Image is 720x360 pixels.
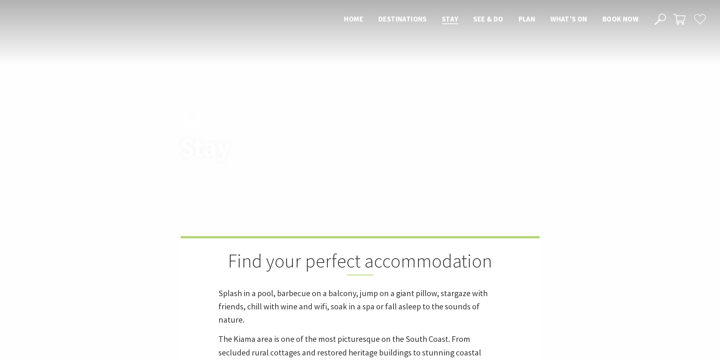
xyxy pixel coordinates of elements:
span: Book now [602,14,638,23]
h2: Find your perfect accommodation [218,250,502,275]
span: Destinations [378,14,427,23]
nav: Main Menu [336,13,646,26]
h1: Stay [180,133,393,162]
span: Stay [442,14,458,23]
p: Splash in a pool, barbecue on a balcony, jump on a giant pillow, stargaze with friends, chill wit... [218,287,502,327]
span: Home [344,14,363,23]
span: See & Do [473,14,503,23]
span: What’s On [550,14,587,23]
span: Plan [519,14,536,23]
